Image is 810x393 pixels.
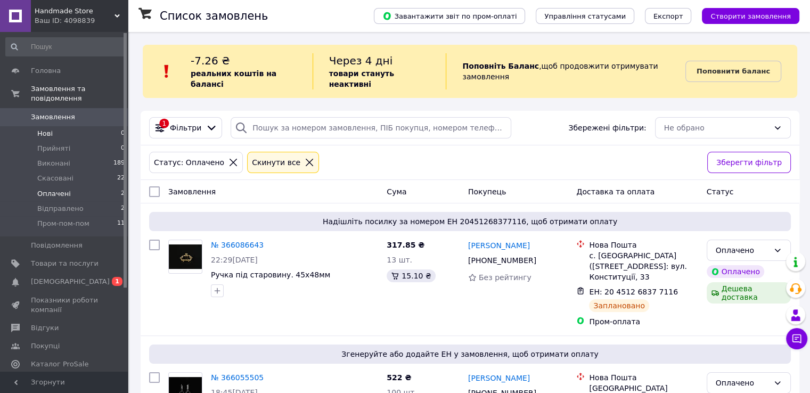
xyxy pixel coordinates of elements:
[707,187,734,196] span: Статус
[31,359,88,369] span: Каталог ProSale
[31,277,110,286] span: [DEMOGRAPHIC_DATA]
[31,323,59,333] span: Відгуки
[31,296,99,315] span: Показники роботи компанії
[31,66,61,76] span: Головна
[35,16,128,26] div: Ваш ID: 4098839
[786,328,807,349] button: Чат з покупцем
[702,8,799,24] button: Створити замовлення
[710,12,791,20] span: Створити замовлення
[153,216,787,227] span: Надішліть посилку за номером ЕН 20451268377116, щоб отримати оплату
[653,12,683,20] span: Експорт
[168,240,202,274] a: Фото товару
[468,240,530,251] a: [PERSON_NAME]
[479,273,531,282] span: Без рейтингу
[544,12,626,20] span: Управління статусами
[211,271,330,279] a: Ручка під старовину. 45х48мм
[697,67,770,75] b: Поповнити баланс
[589,240,698,250] div: Нова Пошта
[117,219,125,228] span: 11
[152,157,226,168] div: Статус: Оплачено
[37,159,70,168] span: Виконані
[170,122,201,133] span: Фільтри
[211,373,264,382] a: № 366055505
[568,122,646,133] span: Збережені фільтри:
[462,62,539,70] b: Поповніть Баланс
[31,259,99,268] span: Товари та послуги
[716,244,769,256] div: Оплачено
[589,250,698,282] div: с. [GEOGRAPHIC_DATA] ([STREET_ADDRESS]: вул. Конституції, 33
[387,256,412,264] span: 13 шт.
[31,112,75,122] span: Замовлення
[31,341,60,351] span: Покупці
[589,299,649,312] div: Заплановано
[466,253,538,268] div: [PHONE_NUMBER]
[329,69,394,88] b: товари стануть неактивні
[387,269,435,282] div: 15.10 ₴
[664,122,769,134] div: Не обрано
[37,189,71,199] span: Оплачені
[211,241,264,249] a: № 366086643
[121,129,125,138] span: 0
[117,174,125,183] span: 22
[382,11,517,21] span: Завантажити звіт по пром-оплаті
[5,37,126,56] input: Пошук
[31,84,128,103] span: Замовлення та повідомлення
[113,159,125,168] span: 189
[191,69,276,88] b: реальних коштів на балансі
[589,288,678,296] span: ЕН: 20 4512 6837 7116
[707,282,791,304] div: Дешева доставка
[387,241,424,249] span: 317.85 ₴
[168,187,216,196] span: Замовлення
[329,54,393,67] span: Через 4 дні
[191,54,230,67] span: -7.26 ₴
[576,187,654,196] span: Доставка та оплата
[37,144,70,153] span: Прийняті
[31,241,83,250] span: Повідомлення
[159,63,175,79] img: :exclamation:
[121,144,125,153] span: 0
[691,11,799,20] a: Створити замовлення
[231,117,511,138] input: Пошук за номером замовлення, ПІБ покупця, номером телефону, Email, номером накладної
[536,8,634,24] button: Управління статусами
[387,187,406,196] span: Cума
[645,8,692,24] button: Експорт
[387,373,411,382] span: 522 ₴
[37,129,53,138] span: Нові
[160,10,268,22] h1: Список замовлень
[35,6,114,16] span: Handmade Store
[37,219,89,228] span: Пром-пом-пом
[37,174,73,183] span: Скасовані
[589,316,698,327] div: Пром-оплата
[37,204,84,214] span: Відправлено
[211,256,258,264] span: 22:29[DATE]
[153,349,787,359] span: Згенеруйте або додайте ЕН у замовлення, щоб отримати оплату
[374,8,525,24] button: Завантажити звіт по пром-оплаті
[121,204,125,214] span: 2
[446,53,685,89] div: , щоб продовжити отримувати замовлення
[468,373,530,383] a: [PERSON_NAME]
[716,377,769,389] div: Оплачено
[716,157,782,168] span: Зберегти фільтр
[468,187,506,196] span: Покупець
[707,152,791,173] button: Зберегти фільтр
[685,61,781,82] a: Поповнити баланс
[589,372,698,383] div: Нова Пошта
[169,244,202,269] img: Фото товару
[121,189,125,199] span: 2
[112,277,122,286] span: 1
[250,157,302,168] div: Cкинути все
[707,265,764,278] div: Оплачено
